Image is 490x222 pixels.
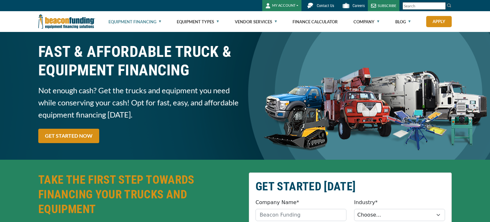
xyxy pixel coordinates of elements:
[395,11,411,32] a: Blog
[38,11,95,32] img: Beacon Funding Corporation logo
[38,61,241,80] span: EQUIPMENT FINANCING
[256,199,299,206] label: Company Name*
[293,11,338,32] a: Finance Calculator
[38,172,241,217] h2: TAKE THE FIRST STEP TOWARDS FINANCING YOUR TRUCKS AND EQUIPMENT
[235,11,277,32] a: Vendor Services
[108,11,161,32] a: Equipment Financing
[317,4,334,8] span: Contact Us
[353,4,365,8] span: Careers
[177,11,219,32] a: Equipment Types
[447,3,452,8] img: Search
[38,42,241,80] h1: FAST & AFFORDABLE TRUCK &
[426,16,452,27] a: Apply
[353,11,379,32] a: Company
[38,84,241,121] span: Not enough cash? Get the trucks and equipment you need while conserving your cash! Opt for fast, ...
[354,199,378,206] label: Industry*
[256,209,346,221] input: Beacon Funding
[256,179,445,194] h2: GET STARTED [DATE]
[403,2,446,10] input: Search
[439,4,444,9] a: Clear search text
[38,129,99,143] a: GET STARTED NOW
